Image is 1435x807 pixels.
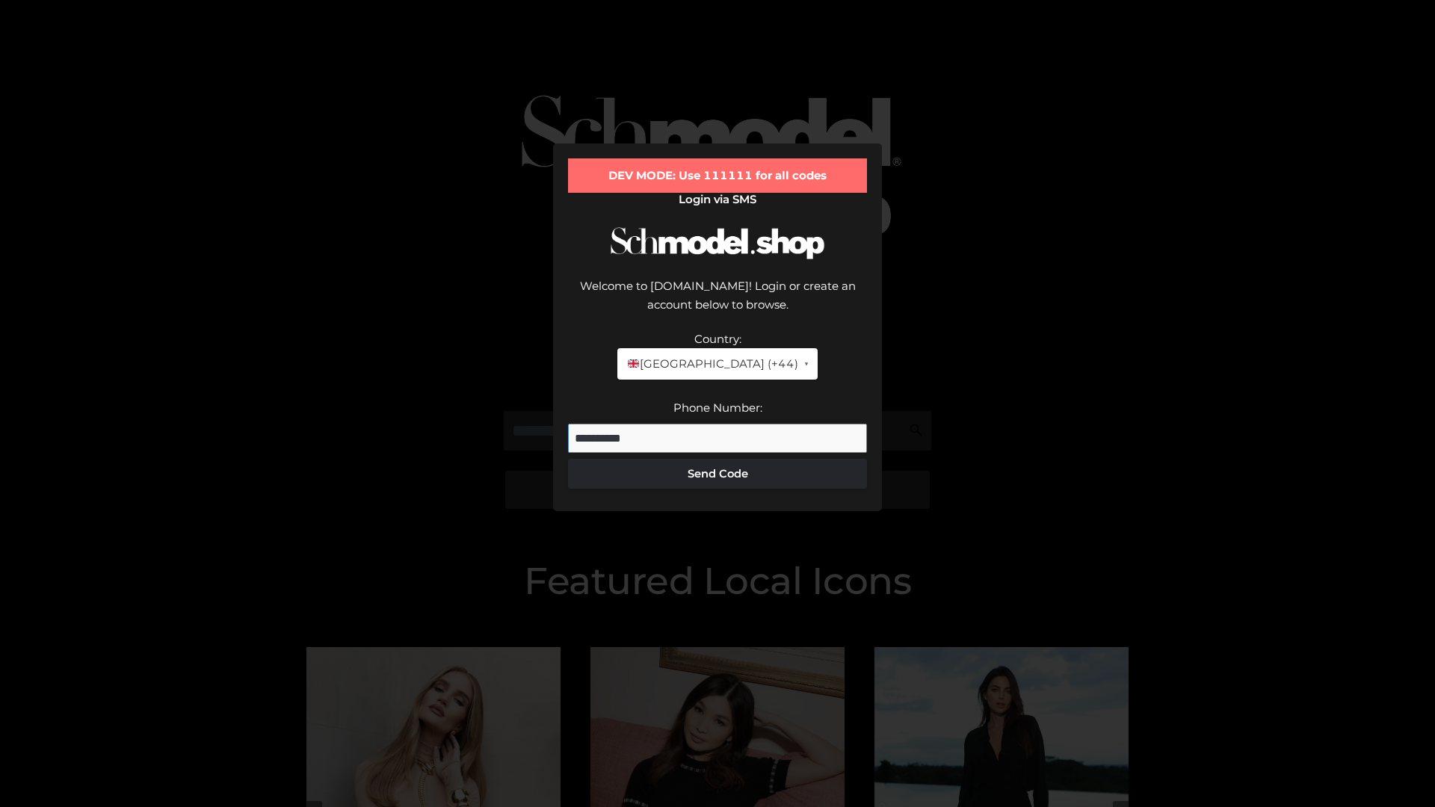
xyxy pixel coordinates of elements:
[673,401,762,415] label: Phone Number:
[568,459,867,489] button: Send Code
[626,354,797,374] span: [GEOGRAPHIC_DATA] (+44)
[605,214,830,273] img: Schmodel Logo
[628,358,639,369] img: 🇬🇧
[694,332,741,346] label: Country:
[568,276,867,330] div: Welcome to [DOMAIN_NAME]! Login or create an account below to browse.
[568,193,867,206] h2: Login via SMS
[568,158,867,193] div: DEV MODE: Use 111111 for all codes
